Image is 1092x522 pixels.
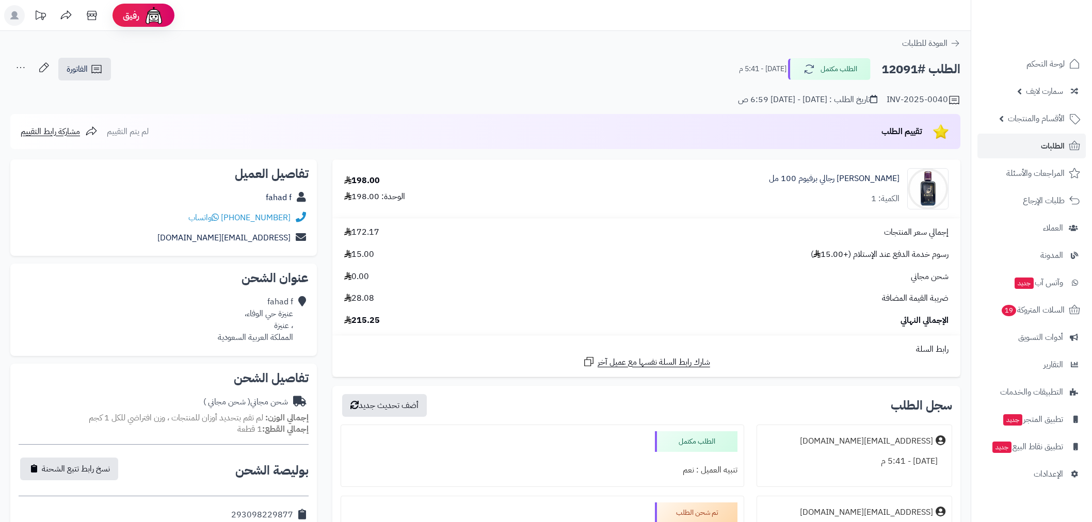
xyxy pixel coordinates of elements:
[203,396,250,408] span: ( شحن مجاني )
[1034,467,1063,481] span: الإعدادات
[20,458,118,480] button: نسخ رابط تتبع الشحنة
[977,298,1086,322] a: السلات المتروكة19
[977,434,1086,459] a: تطبيق نقاط البيعجديد
[992,442,1011,453] span: جديد
[1015,278,1034,289] span: جديد
[871,193,900,205] div: الكمية: 1
[123,9,139,22] span: رفيق
[887,94,960,106] div: INV-2025-0040
[19,372,309,384] h2: تفاصيل الشحن
[342,394,427,417] button: أضف تحديث جديد
[902,37,960,50] a: العودة للطلبات
[1002,305,1016,316] span: 19
[19,272,309,284] h2: عنوان الشحن
[336,344,956,355] div: رابط السلة
[1026,57,1065,71] span: لوحة التحكم
[583,355,710,368] a: شارك رابط السلة نفسها مع عميل آخر
[763,451,945,471] div: [DATE] - 5:41 م
[157,232,291,244] a: [EMAIL_ADDRESS][DOMAIN_NAME]
[21,125,98,138] a: مشاركة رابط التقييم
[344,315,380,327] span: 215.25
[902,37,948,50] span: العودة للطلبات
[143,5,164,26] img: ai-face.png
[1043,357,1063,372] span: التقارير
[344,271,369,283] span: 0.00
[42,463,110,475] span: نسخ رابط تتبع الشحنة
[67,63,88,75] span: الفاتورة
[769,173,900,185] a: [PERSON_NAME] رجالي برفيوم 100 مل
[1026,84,1063,99] span: سمارت لايف
[908,168,948,209] img: 1674459571-4diUwMLftHyiPDXdNx5eu8Z3dbiNjMJVdOi0IN5c-90x90.jpg
[347,460,737,480] div: تنبيه العميل : نعم
[598,356,710,368] span: شارك رابط السلة نفسها مع عميل آخر
[977,462,1086,486] a: الإعدادات
[265,412,309,424] strong: إجمالي الوزن:
[891,399,952,412] h3: سجل الطلب
[977,352,1086,377] a: التقارير
[655,431,737,452] div: الطلب مكتمل
[788,58,871,80] button: الطلب مكتمل
[881,59,960,80] h2: الطلب #12091
[1043,221,1063,235] span: العملاء
[19,168,309,180] h2: تفاصيل العميل
[188,211,219,224] a: واتساب
[1000,385,1063,399] span: التطبيقات والخدمات
[977,216,1086,240] a: العملاء
[344,175,380,187] div: 198.00
[1041,139,1065,153] span: الطلبات
[344,226,379,238] span: 172.17
[1018,330,1063,345] span: أدوات التسويق
[231,509,293,521] div: 293098229877
[237,423,309,435] small: 1 قطعة
[1023,193,1065,208] span: طلبات الإرجاع
[977,188,1086,213] a: طلبات الإرجاع
[800,435,933,447] div: [EMAIL_ADDRESS][DOMAIN_NAME]
[1040,248,1063,263] span: المدونة
[1006,166,1065,181] span: المراجعات والأسئلة
[1001,303,1065,317] span: السلات المتروكة
[344,292,374,304] span: 28.08
[977,270,1086,295] a: وآتس آبجديد
[235,464,309,477] h2: بوليصة الشحن
[1014,275,1063,290] span: وآتس آب
[266,191,292,204] a: fahad f
[881,125,922,138] span: تقييم الطلب
[739,64,786,74] small: [DATE] - 5:41 م
[911,271,949,283] span: شحن مجاني
[344,249,374,260] span: 15.00
[1002,412,1063,427] span: تطبيق المتجر
[262,423,309,435] strong: إجمالي القطع:
[58,58,111,80] a: الفاتورة
[811,249,949,260] span: رسوم خدمة الدفع عند الإستلام (+15.00 )
[107,125,149,138] span: لم يتم التقييم
[884,226,949,238] span: إجمالي سعر المنتجات
[882,292,949,304] span: ضريبة القيمة المضافة
[977,161,1086,186] a: المراجعات والأسئلة
[977,407,1086,432] a: تطبيق المتجرجديد
[977,380,1086,404] a: التطبيقات والخدمات
[800,507,933,518] div: [EMAIL_ADDRESS][DOMAIN_NAME]
[738,94,877,106] div: تاريخ الطلب : [DATE] - [DATE] 6:59 ص
[203,396,288,408] div: شحن مجاني
[977,52,1086,76] a: لوحة التحكم
[977,325,1086,350] a: أدوات التسويق
[901,315,949,327] span: الإجمالي النهائي
[218,296,293,343] div: fahad f عنيزة حي الوفاء، ، عنيزة المملكة العربية السعودية
[1003,414,1022,426] span: جديد
[27,5,53,28] a: تحديثات المنصة
[991,439,1063,454] span: تطبيق نقاط البيع
[977,243,1086,268] a: المدونة
[344,191,405,203] div: الوحدة: 198.00
[1008,111,1065,126] span: الأقسام والمنتجات
[977,134,1086,158] a: الطلبات
[89,412,263,424] span: لم تقم بتحديد أوزان للمنتجات ، وزن افتراضي للكل 1 كجم
[21,125,80,138] span: مشاركة رابط التقييم
[221,211,291,224] a: [PHONE_NUMBER]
